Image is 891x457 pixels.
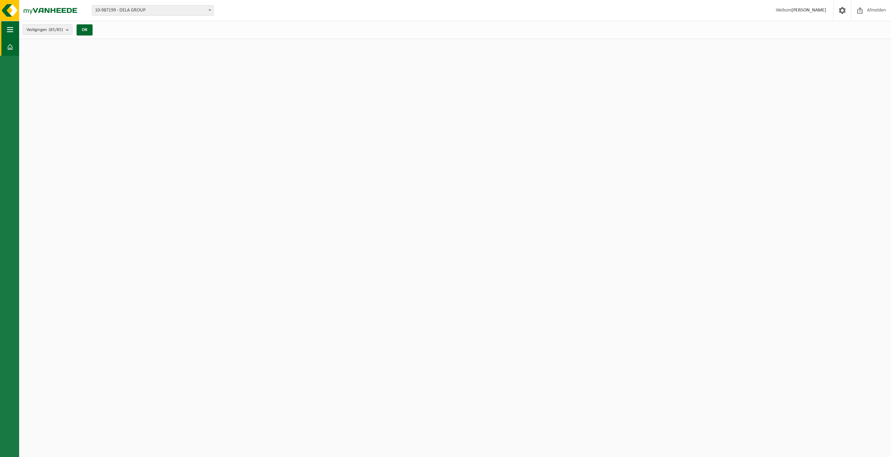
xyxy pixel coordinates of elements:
button: OK [77,24,93,36]
button: Vestigingen(85/85) [23,24,72,35]
strong: [PERSON_NAME] [791,8,826,13]
span: 10-987199 - DELA GROUP [92,5,214,16]
span: 10-987199 - DELA GROUP [92,6,213,15]
span: Vestigingen [26,25,63,35]
count: (85/85) [49,27,63,32]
